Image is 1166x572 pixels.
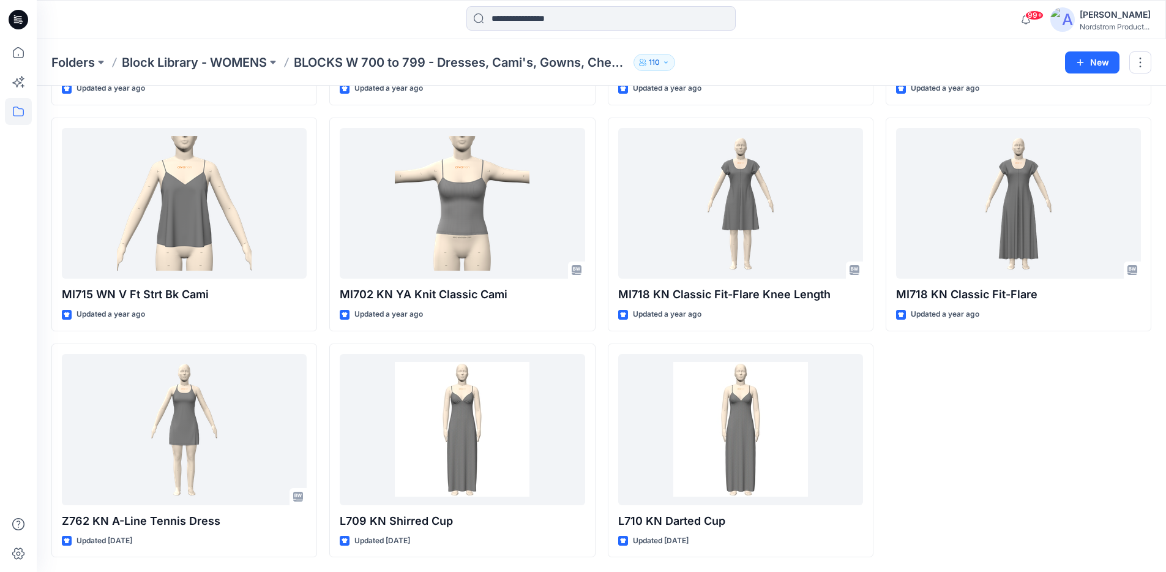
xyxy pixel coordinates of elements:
[633,535,689,548] p: Updated [DATE]
[294,54,629,71] p: BLOCKS W 700 to 799 - Dresses, Cami's, Gowns, Chemise
[340,286,585,303] p: MI702 KN YA Knit Classic Cami
[618,354,863,505] a: L710 KN Darted Cup
[340,128,585,279] a: MI702 KN YA Knit Classic Cami
[77,535,132,548] p: Updated [DATE]
[122,54,267,71] a: Block Library - WOMENS
[633,82,701,95] p: Updated a year ago
[340,513,585,530] p: L709 KN Shirred Cup
[618,286,863,303] p: MI718 KN Classic Fit-Flare Knee Length
[633,54,675,71] button: 110
[618,513,863,530] p: L710 KN Darted Cup
[62,286,307,303] p: MI715 WN V Ft Strt Bk Cami
[896,128,1141,279] a: MI718 KN Classic Fit-Flare
[911,82,979,95] p: Updated a year ago
[354,535,410,548] p: Updated [DATE]
[618,128,863,279] a: MI718 KN Classic Fit-Flare Knee Length
[1080,7,1151,22] div: [PERSON_NAME]
[62,354,307,505] a: Z762 KN A-Line Tennis Dress
[62,128,307,279] a: MI715 WN V Ft Strt Bk Cami
[354,308,423,321] p: Updated a year ago
[1080,22,1151,31] div: Nordstrom Product...
[1025,10,1044,20] span: 99+
[1065,51,1119,73] button: New
[354,82,423,95] p: Updated a year ago
[51,54,95,71] a: Folders
[340,354,585,505] a: L709 KN Shirred Cup
[896,286,1141,303] p: MI718 KN Classic Fit-Flare
[77,308,145,321] p: Updated a year ago
[1050,7,1075,32] img: avatar
[911,308,979,321] p: Updated a year ago
[633,308,701,321] p: Updated a year ago
[649,56,660,69] p: 110
[62,513,307,530] p: Z762 KN A-Line Tennis Dress
[77,82,145,95] p: Updated a year ago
